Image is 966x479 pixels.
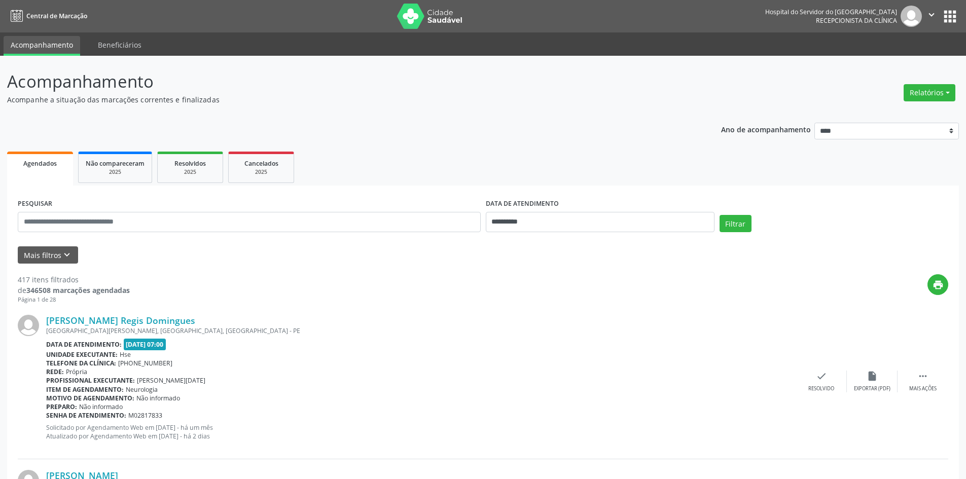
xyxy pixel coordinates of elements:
span: M02817833 [128,411,162,420]
div: [GEOGRAPHIC_DATA][PERSON_NAME], [GEOGRAPHIC_DATA], [GEOGRAPHIC_DATA] - PE [46,326,796,335]
b: Data de atendimento: [46,340,122,349]
button: Mais filtroskeyboard_arrow_down [18,246,78,264]
p: Acompanhamento [7,69,673,94]
img: img [901,6,922,27]
i: check [816,371,827,382]
button: print [927,274,948,295]
div: Página 1 de 28 [18,296,130,304]
p: Solicitado por Agendamento Web em [DATE] - há um mês Atualizado por Agendamento Web em [DATE] - h... [46,423,796,440]
span: Não compareceram [86,159,145,168]
span: Própria [66,367,87,376]
div: Resolvido [808,385,834,392]
span: [PERSON_NAME][DATE] [137,376,205,385]
i: insert_drive_file [867,371,878,382]
label: DATA DE ATENDIMENTO [486,196,559,212]
i: keyboard_arrow_down [61,249,73,261]
p: Ano de acompanhamento [721,123,811,135]
i:  [917,371,928,382]
p: Acompanhe a situação das marcações correntes e finalizadas [7,94,673,105]
div: 2025 [86,168,145,176]
i:  [926,9,937,20]
span: [DATE] 07:00 [124,339,166,350]
span: Neurologia [126,385,158,394]
span: Recepcionista da clínica [816,16,897,25]
span: Agendados [23,159,57,168]
b: Item de agendamento: [46,385,124,394]
div: Exportar (PDF) [854,385,890,392]
button: Filtrar [720,215,752,232]
a: Beneficiários [91,36,149,54]
a: Acompanhamento [4,36,80,56]
div: Mais ações [909,385,937,392]
span: Central de Marcação [26,12,87,20]
span: Não informado [136,394,180,402]
span: Resolvidos [174,159,206,168]
span: Hse [120,350,131,359]
strong: 346508 marcações agendadas [26,285,130,295]
button: Relatórios [904,84,955,101]
b: Profissional executante: [46,376,135,385]
div: de [18,285,130,296]
div: 2025 [165,168,216,176]
b: Motivo de agendamento: [46,394,134,402]
img: img [18,315,39,336]
div: 417 itens filtrados [18,274,130,285]
label: PESQUISAR [18,196,52,212]
button:  [922,6,941,27]
a: Central de Marcação [7,8,87,24]
b: Rede: [46,367,64,376]
b: Unidade executante: [46,350,118,359]
span: Não informado [79,402,123,411]
b: Telefone da clínica: [46,359,116,367]
button: apps [941,8,959,25]
span: [PHONE_NUMBER] [118,359,172,367]
div: 2025 [236,168,287,176]
b: Preparo: [46,402,77,411]
span: Cancelados [244,159,278,168]
a: [PERSON_NAME] Regis Domingues [46,315,195,326]
div: Hospital do Servidor do [GEOGRAPHIC_DATA] [765,8,897,16]
i: print [933,279,944,290]
b: Senha de atendimento: [46,411,126,420]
